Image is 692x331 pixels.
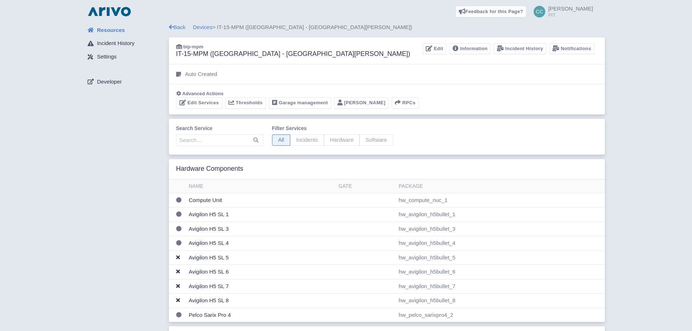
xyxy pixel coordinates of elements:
[169,24,186,30] a: Back
[336,179,396,193] th: Gate
[186,250,336,265] td: Avigilon H5 SL 5
[396,308,605,322] td: hw_pelco_sarixpro4_2
[456,6,527,17] a: Feedback for this Page?
[334,97,389,109] a: [PERSON_NAME]
[97,78,122,86] span: Developer
[396,236,605,251] td: hw_avigilon_h5bullet_4
[396,250,605,265] td: hw_avigilon_h5bullet_5
[290,134,324,146] span: Incidents
[176,240,182,246] i: Status Unknown
[176,269,180,274] i: Service deactivated
[176,283,180,289] i: Service deactivated
[269,97,331,109] a: Garage management
[186,179,336,193] th: Name
[272,134,291,146] span: All
[396,207,605,222] td: hw_avigilon_h5bullet_1
[193,24,212,30] a: Devices
[176,226,182,231] i: Status Unknown
[176,197,182,203] i: Status Unknown
[176,50,410,58] h3: IT-15-MPM ([GEOGRAPHIC_DATA] - [GEOGRAPHIC_DATA][PERSON_NAME])
[186,294,336,308] td: Avigilon H5 SL 8
[396,193,605,207] td: hw_compute_nuc_1
[176,298,180,303] i: Service deactivated
[82,23,169,37] a: Resources
[176,312,182,318] i: Status Unknown
[494,43,546,55] a: Incident History
[82,37,169,51] a: Incident History
[186,193,336,207] td: Compute Unit
[186,279,336,294] td: Avigilon H5 SL 7
[396,179,605,193] th: Package
[82,50,169,64] a: Settings
[97,26,125,35] span: Resources
[529,6,593,17] a: [PERSON_NAME] PIT
[176,211,182,217] i: Status Unknown
[186,265,336,279] td: Avigilon H5 SL 6
[176,165,243,173] h3: Hardware Components
[396,265,605,279] td: hw_avigilon_h5bullet_6
[186,236,336,251] td: Avigilon H5 SL 4
[97,53,117,61] span: Settings
[396,222,605,236] td: hw_avigilon_h5bullet_3
[176,97,222,109] a: Edit Services
[82,75,169,89] a: Developer
[396,279,605,294] td: hw_avigilon_h5bullet_7
[549,43,594,55] a: Notifications
[186,222,336,236] td: Avigilon H5 SL 3
[392,97,419,109] button: RPCs
[324,134,360,146] span: Hardware
[169,23,605,32] div: > IT-15-MPM ([GEOGRAPHIC_DATA] - [GEOGRAPHIC_DATA][PERSON_NAME])
[449,43,491,55] a: Information
[272,125,393,132] label: Filter Services
[422,43,447,55] a: Edit
[176,255,180,260] i: Service deactivated
[186,207,336,222] td: Avigilon H5 SL 1
[396,294,605,308] td: hw_avigilon_h5bullet_8
[183,44,203,49] span: bip-mpm
[176,134,263,146] input: Search…
[97,39,134,48] span: Incident History
[186,308,336,322] td: Pelco Sarix Pro 4
[86,6,133,17] img: logo
[225,97,266,109] a: Thresholds
[182,91,224,96] span: Advanced Actions
[359,134,393,146] span: Software
[548,13,593,17] small: PIT
[176,125,263,132] label: Search Service
[548,5,593,12] span: [PERSON_NAME]
[185,70,217,78] p: Auto Created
